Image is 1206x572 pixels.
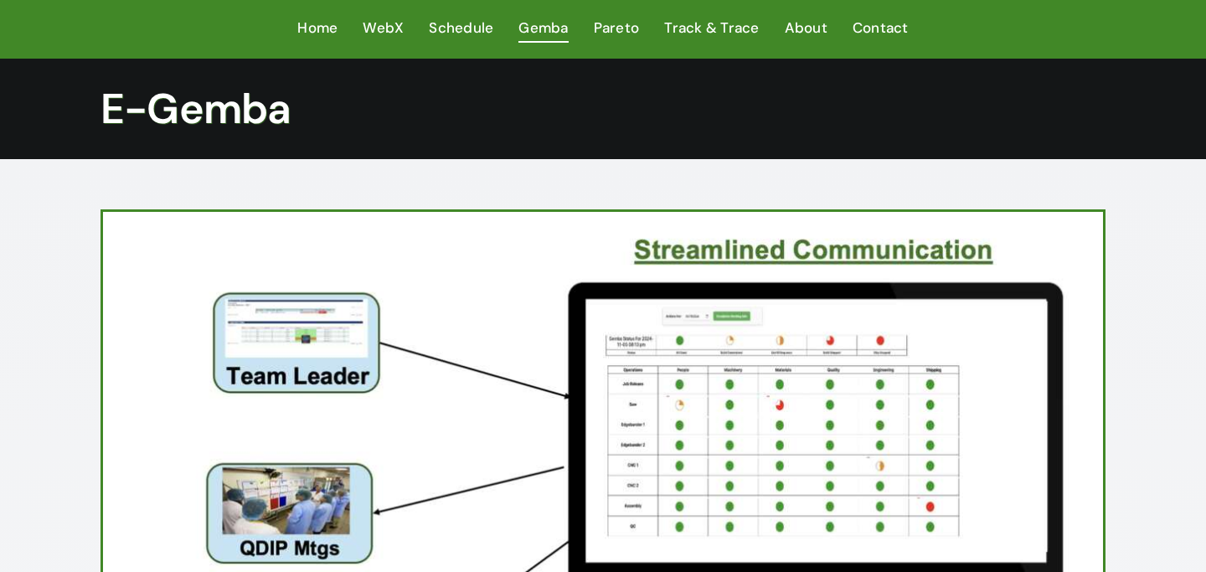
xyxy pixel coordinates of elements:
a: Schedule [429,16,493,42]
span: Contact [853,16,909,40]
a: Pareto [594,16,640,42]
span: Track & Trace [664,16,759,40]
span: Gemba [518,16,568,40]
h1: E-Gemba [100,84,1105,134]
a: About [785,16,827,42]
span: Home [297,16,338,40]
a: Home [297,16,338,42]
a: Contact [853,16,909,42]
span: Schedule [429,16,493,40]
a: Track & Trace [664,16,759,42]
span: About [785,16,827,40]
span: Pareto [594,16,640,40]
a: Gemba [518,16,568,42]
a: WebX [363,16,404,42]
span: WebX [363,16,404,40]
